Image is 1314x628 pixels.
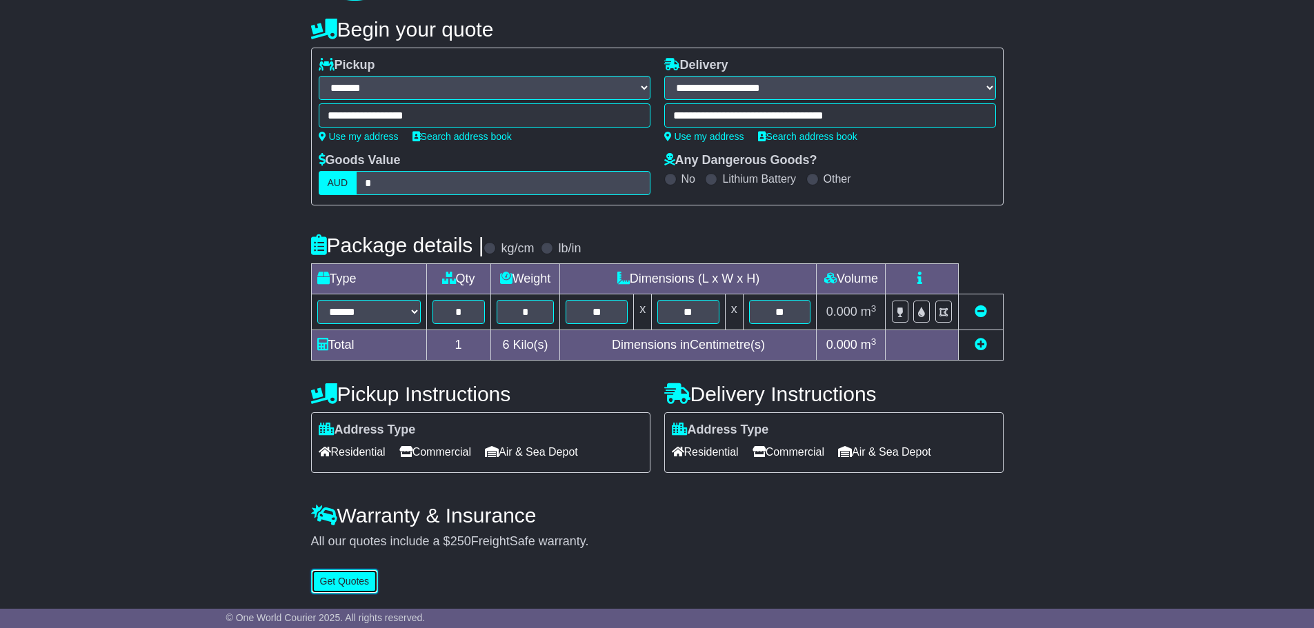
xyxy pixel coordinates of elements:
td: Volume [817,264,886,294]
span: Commercial [753,441,824,463]
h4: Warranty & Insurance [311,504,1004,527]
td: x [725,294,743,330]
td: Weight [490,264,560,294]
span: 0.000 [826,338,857,352]
span: Air & Sea Depot [485,441,578,463]
td: Type [311,264,426,294]
label: No [681,172,695,185]
span: Commercial [399,441,471,463]
span: Air & Sea Depot [838,441,931,463]
td: x [634,294,652,330]
sup: 3 [871,303,877,314]
span: Residential [672,441,739,463]
span: 0.000 [826,305,857,318]
label: Delivery [664,58,728,73]
span: Residential [319,441,386,463]
span: 250 [450,534,471,548]
label: Address Type [319,423,416,438]
td: 1 [426,330,490,361]
td: Kilo(s) [490,330,560,361]
label: lb/in [558,241,581,256]
h4: Pickup Instructions [311,383,650,405]
div: All our quotes include a $ FreightSafe warranty. [311,534,1004,549]
label: kg/cm [501,241,534,256]
label: Any Dangerous Goods? [664,153,817,168]
span: © One World Courier 2025. All rights reserved. [226,612,426,623]
span: m [861,305,877,318]
a: Search address book [758,131,857,142]
button: Get Quotes [311,569,379,594]
td: Qty [426,264,490,294]
h4: Delivery Instructions [664,383,1004,405]
td: Dimensions (L x W x H) [560,264,817,294]
label: Pickup [319,58,375,73]
label: Address Type [672,423,769,438]
sup: 3 [871,336,877,347]
h4: Begin your quote [311,18,1004,41]
label: Goods Value [319,153,401,168]
a: Search address book [412,131,512,142]
a: Use my address [319,131,399,142]
span: 6 [502,338,509,352]
span: m [861,338,877,352]
a: Use my address [664,131,744,142]
label: Lithium Battery [722,172,796,185]
td: Total [311,330,426,361]
td: Dimensions in Centimetre(s) [560,330,817,361]
a: Remove this item [975,305,987,318]
a: Add new item [975,338,987,352]
h4: Package details | [311,234,484,256]
label: Other [824,172,851,185]
label: AUD [319,171,357,195]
